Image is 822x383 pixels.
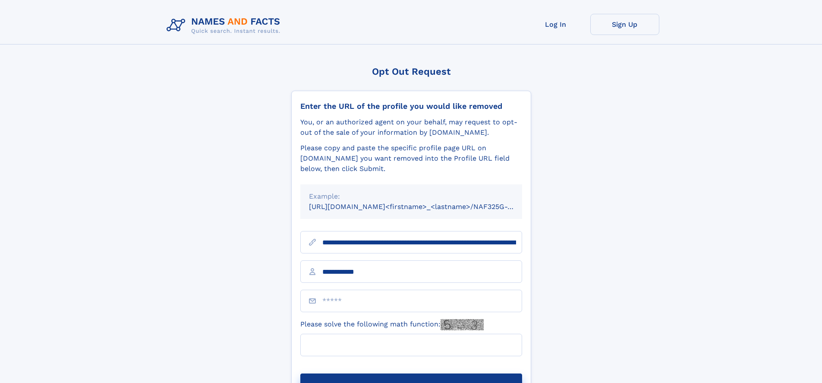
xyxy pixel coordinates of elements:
div: Enter the URL of the profile you would like removed [300,101,522,111]
img: Logo Names and Facts [163,14,287,37]
a: Log In [521,14,590,35]
div: Opt Out Request [291,66,531,77]
small: [URL][DOMAIN_NAME]<firstname>_<lastname>/NAF325G-xxxxxxxx [309,203,539,211]
label: Please solve the following math function: [300,319,484,330]
div: You, or an authorized agent on your behalf, may request to opt-out of the sale of your informatio... [300,117,522,138]
div: Please copy and paste the specific profile page URL on [DOMAIN_NAME] you want removed into the Pr... [300,143,522,174]
div: Example: [309,191,513,202]
a: Sign Up [590,14,659,35]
